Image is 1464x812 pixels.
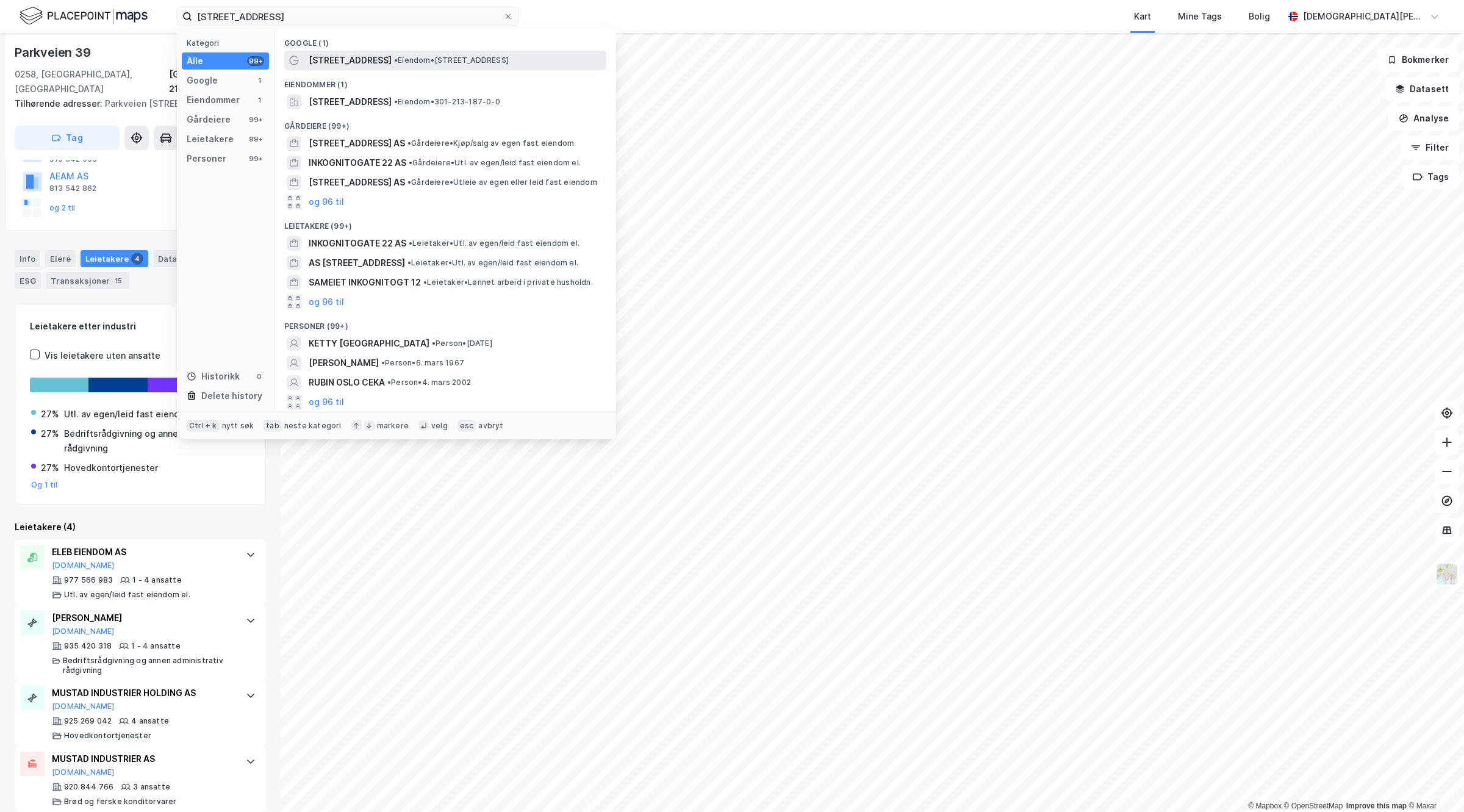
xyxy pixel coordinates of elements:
[46,272,129,289] div: Transaksjoner
[1388,106,1459,131] button: Analyse
[309,195,344,209] button: og 96 til
[409,239,579,248] span: Leietaker • Utl. av egen/leid fast eiendom el.
[64,797,177,807] div: Brød og ferske konditorvarer
[52,752,234,766] div: MUSTAD INDUSTRIER AS
[381,358,464,368] span: Person • 6. mars 1967
[187,132,234,146] div: Leietakere
[201,389,262,403] div: Delete history
[274,212,616,234] div: Leietakere (99+)
[52,627,115,636] button: [DOMAIN_NAME]
[394,56,509,65] span: Eiendom • [STREET_ADDRESS]
[1249,9,1270,24] div: Bolig
[264,420,282,432] div: tab
[309,95,392,109] span: [STREET_ADDRESS]
[15,520,266,534] div: Leietakere (4)
[247,115,264,124] div: 99+
[423,278,593,287] span: Leietaker • Lønnet arbeid i private husholdn.
[49,184,96,193] div: 813 542 862
[457,420,476,432] div: esc
[394,97,500,107] span: Eiendom • 301-213-187-0-0
[247,134,264,144] div: 99+
[153,250,199,267] div: Datasett
[131,716,169,726] div: 4 ansatte
[1435,562,1459,586] img: Z
[247,154,264,163] div: 99+
[309,356,379,370] span: [PERSON_NAME]
[254,372,264,381] div: 0
[63,656,234,675] div: Bedriftsrådgivning og annen administrativ rådgivning
[15,96,256,111] div: Parkveien [STREET_ADDRESS]
[1178,9,1222,24] div: Mine Tags
[41,461,59,475] div: 27%
[1401,135,1459,160] button: Filter
[432,339,492,348] span: Person • [DATE]
[131,641,181,651] div: 1 - 4 ansatte
[274,312,616,334] div: Personer (99+)
[407,138,411,148] span: •
[41,407,59,422] div: 27%
[15,250,40,267] div: Info
[64,716,112,726] div: 925 269 042
[431,421,448,431] div: velg
[52,702,115,711] button: [DOMAIN_NAME]
[45,250,76,267] div: Eiere
[1403,753,1464,812] iframe: Chat Widget
[478,421,503,431] div: avbryt
[131,253,143,265] div: 4
[407,258,411,267] span: •
[284,421,342,431] div: neste kategori
[309,375,385,390] span: RUBIN OSLO CEKA
[64,575,113,585] div: 977 566 983
[52,545,234,559] div: ELEB EIENDOM AS
[309,175,405,190] span: [STREET_ADDRESS] AS
[247,56,264,66] div: 99+
[31,480,58,490] button: Og 1 til
[64,782,113,792] div: 920 844 766
[407,178,411,187] span: •
[409,158,412,167] span: •
[15,126,120,150] button: Tag
[274,29,616,51] div: Google (1)
[409,158,581,168] span: Gårdeiere • Utl. av egen/leid fast eiendom el.
[187,112,231,127] div: Gårdeiere
[1284,802,1343,810] a: OpenStreetMap
[432,339,436,348] span: •
[309,295,344,309] button: og 96 til
[133,782,170,792] div: 3 ansatte
[15,272,41,289] div: ESG
[254,95,264,105] div: 1
[381,358,385,367] span: •
[1402,165,1459,189] button: Tags
[15,67,169,96] div: 0258, [GEOGRAPHIC_DATA], [GEOGRAPHIC_DATA]
[187,151,226,166] div: Personer
[41,426,59,441] div: 27%
[387,378,471,387] span: Person • 4. mars 2002
[423,278,427,287] span: •
[112,275,124,287] div: 15
[187,93,240,107] div: Eiendommer
[45,348,160,363] div: Vis leietakere uten ansatte
[52,561,115,570] button: [DOMAIN_NAME]
[407,138,574,148] span: Gårdeiere • Kjøp/salg av egen fast eiendom
[169,67,266,96] div: [GEOGRAPHIC_DATA], 213/337
[64,426,249,456] div: Bedriftsrådgivning og annen administrativ rådgivning
[274,70,616,92] div: Eiendommer (1)
[394,56,398,65] span: •
[30,319,251,334] div: Leietakere etter industri
[52,611,234,625] div: [PERSON_NAME]
[187,369,240,384] div: Historikk
[309,156,406,170] span: INKOGNITOGATE 22 AS
[274,112,616,134] div: Gårdeiere (99+)
[81,250,148,267] div: Leietakere
[64,731,151,741] div: Hovedkontortjenester
[309,136,405,151] span: [STREET_ADDRESS] AS
[1303,9,1425,24] div: [DEMOGRAPHIC_DATA][PERSON_NAME]
[132,575,182,585] div: 1 - 4 ansatte
[52,686,234,700] div: MUSTAD INDUSTRIER HOLDING AS
[309,275,421,290] span: SAMEIET INKOGNITOGT 12
[309,336,429,351] span: KETTY [GEOGRAPHIC_DATA]
[187,38,269,48] div: Kategori
[387,378,391,387] span: •
[1346,802,1407,810] a: Improve this map
[64,641,112,651] div: 935 420 318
